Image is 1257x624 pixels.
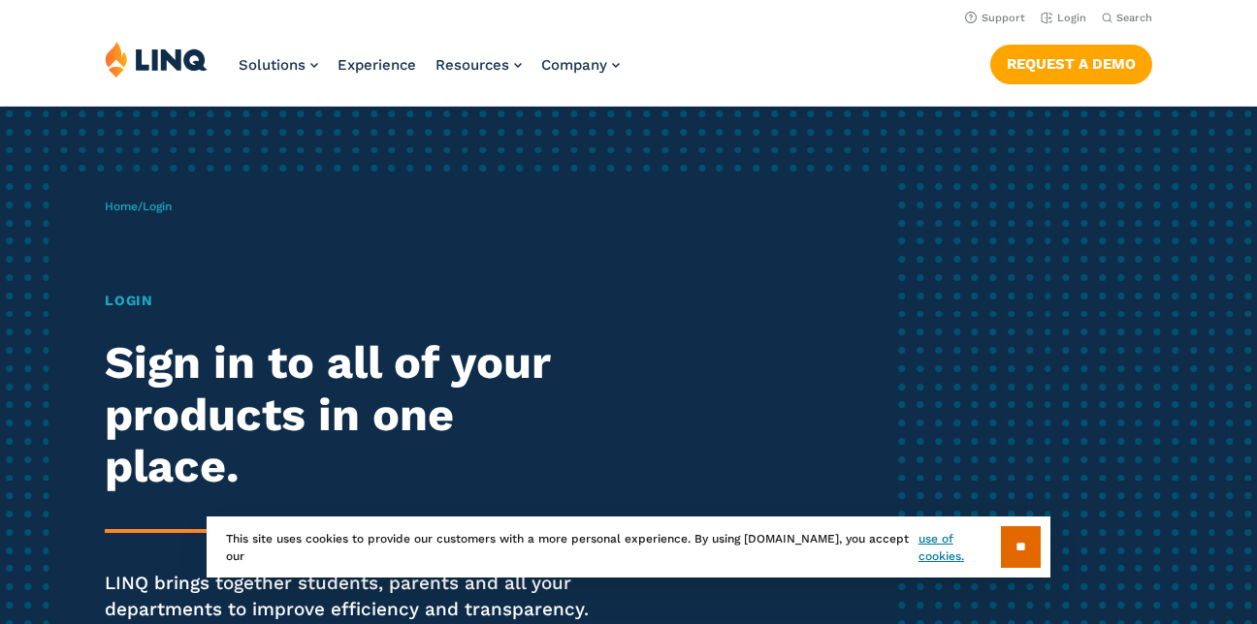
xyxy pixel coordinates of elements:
a: Request a Demo [990,45,1152,83]
h2: Sign in to all of your products in one place. [105,336,589,492]
a: Login [1041,12,1086,24]
span: Company [541,56,607,74]
nav: Primary Navigation [239,41,620,105]
a: Company [541,56,620,74]
a: Home [105,200,138,213]
a: Support [965,12,1025,24]
button: Open Search Bar [1102,11,1152,25]
a: use of cookies. [919,530,1001,565]
nav: Button Navigation [990,41,1152,83]
span: Search [1116,12,1152,24]
a: Resources [435,56,522,74]
a: Experience [338,56,416,74]
a: Solutions [239,56,318,74]
img: LINQ | K‑12 Software [105,41,208,78]
span: Resources [435,56,509,74]
h1: Login [105,291,589,312]
div: This site uses cookies to provide our customers with a more personal experience. By using [DOMAIN... [207,516,1050,577]
span: Login [143,200,172,213]
span: Solutions [239,56,306,74]
span: / [105,200,172,213]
